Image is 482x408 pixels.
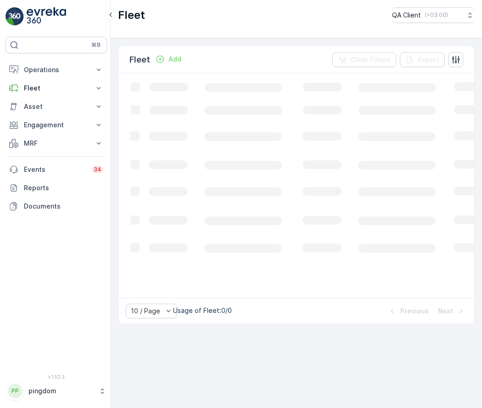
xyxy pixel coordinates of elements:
[24,165,86,174] p: Events
[24,120,89,130] p: Engagement
[24,139,89,148] p: MRF
[6,197,107,215] a: Documents
[6,116,107,134] button: Engagement
[6,134,107,153] button: MRF
[94,166,101,173] p: 34
[351,55,391,64] p: Clear Filters
[6,381,107,401] button: PPpingdom
[24,183,103,193] p: Reports
[6,79,107,97] button: Fleet
[6,179,107,197] a: Reports
[24,102,89,111] p: Asset
[152,54,185,65] button: Add
[24,202,103,211] p: Documents
[400,52,445,67] button: Export
[24,65,89,74] p: Operations
[24,84,89,93] p: Fleet
[425,11,448,19] p: ( +03:00 )
[6,97,107,116] button: Asset
[173,306,232,315] p: Usage of Fleet : 0/0
[6,61,107,79] button: Operations
[400,306,429,316] p: Previous
[28,386,94,396] p: pingdom
[387,306,430,317] button: Previous
[6,160,107,179] a: Events34
[6,7,24,26] img: logo
[91,41,101,49] p: ⌘B
[6,374,107,380] span: v 1.52.3
[118,8,145,23] p: Fleet
[332,52,396,67] button: Clear Filters
[418,55,439,64] p: Export
[392,11,421,20] p: QA Client
[392,7,475,23] button: QA Client(+03:00)
[168,55,181,64] p: Add
[8,384,22,398] div: PP
[27,7,66,26] img: logo_light-DOdMpM7g.png
[438,306,453,316] p: Next
[129,53,150,66] p: Fleet
[437,306,467,317] button: Next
